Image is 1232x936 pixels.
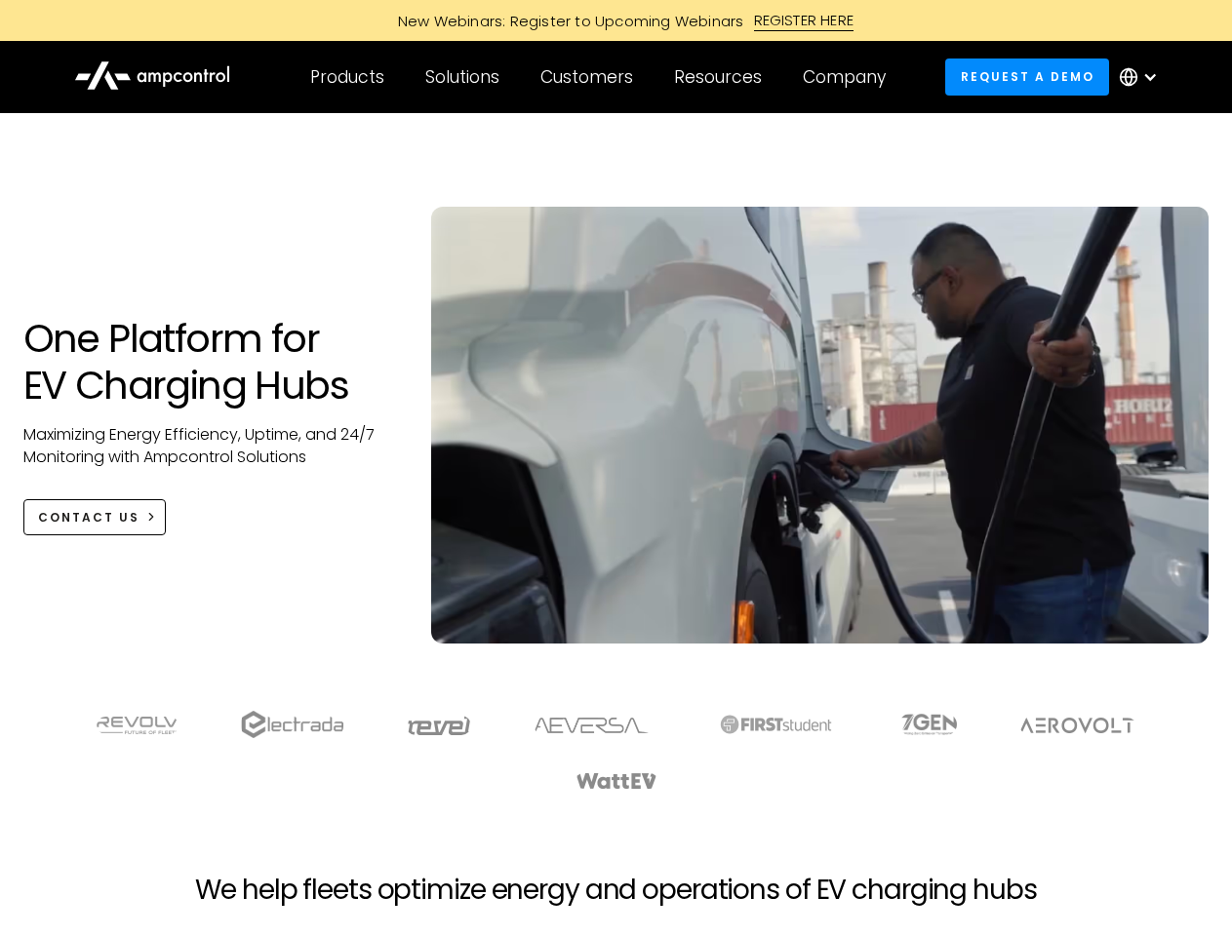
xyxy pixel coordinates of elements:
[23,315,393,409] h1: One Platform for EV Charging Hubs
[674,66,762,88] div: Resources
[576,773,657,789] img: WattEV logo
[241,711,343,738] img: electrada logo
[540,66,633,88] div: Customers
[38,509,139,526] div: CONTACT US
[425,66,499,88] div: Solutions
[378,11,754,31] div: New Webinars: Register to Upcoming Webinars
[754,10,854,31] div: REGISTER HERE
[310,66,384,88] div: Products
[1019,718,1135,733] img: Aerovolt Logo
[178,10,1055,31] a: New Webinars: Register to Upcoming WebinarsREGISTER HERE
[195,874,1036,907] h2: We help fleets optimize energy and operations of EV charging hubs
[803,66,886,88] div: Company
[23,499,167,535] a: CONTACT US
[945,58,1109,95] a: Request a demo
[23,424,393,468] p: Maximizing Energy Efficiency, Uptime, and 24/7 Monitoring with Ampcontrol Solutions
